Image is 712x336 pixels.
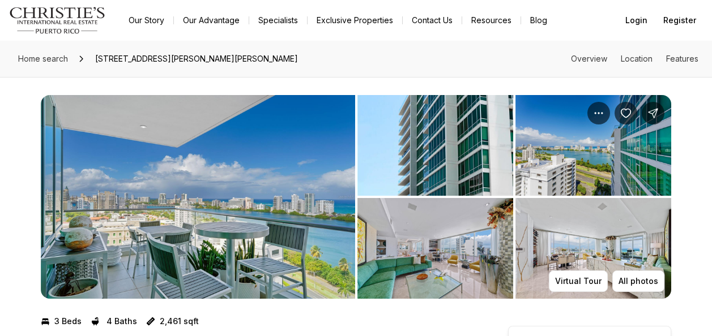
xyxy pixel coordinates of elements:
[515,198,671,299] button: View image gallery
[462,12,521,28] a: Resources
[619,277,658,286] p: All photos
[41,95,355,299] button: View image gallery
[18,54,68,63] span: Home search
[160,317,199,326] p: 2,461 sqft
[571,54,698,63] nav: Page section menu
[91,50,302,68] span: [STREET_ADDRESS][PERSON_NAME][PERSON_NAME]
[555,277,602,286] p: Virtual Tour
[549,270,608,292] button: Virtual Tour
[357,198,513,299] button: View image gallery
[621,54,653,63] a: Skip to: Location
[106,317,137,326] p: 4 Baths
[174,12,249,28] a: Our Advantage
[666,54,698,63] a: Skip to: Features
[663,16,696,25] span: Register
[9,7,106,34] img: logo
[587,102,610,124] button: Property options
[521,12,556,28] a: Blog
[515,95,671,196] button: View image gallery
[308,12,402,28] a: Exclusive Properties
[615,102,637,124] button: Save Property: 555 MONSERRATE ST #1404
[91,312,137,330] button: 4 Baths
[41,95,355,299] li: 1 of 7
[357,95,513,196] button: View image gallery
[120,12,173,28] a: Our Story
[612,270,664,292] button: All photos
[625,16,647,25] span: Login
[41,95,671,299] div: Listing Photos
[642,102,664,124] button: Share Property: 555 MONSERRATE ST #1404
[403,12,462,28] button: Contact Us
[249,12,307,28] a: Specialists
[571,54,607,63] a: Skip to: Overview
[54,317,82,326] p: 3 Beds
[656,9,703,32] button: Register
[357,95,672,299] li: 2 of 7
[14,50,73,68] a: Home search
[619,9,654,32] button: Login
